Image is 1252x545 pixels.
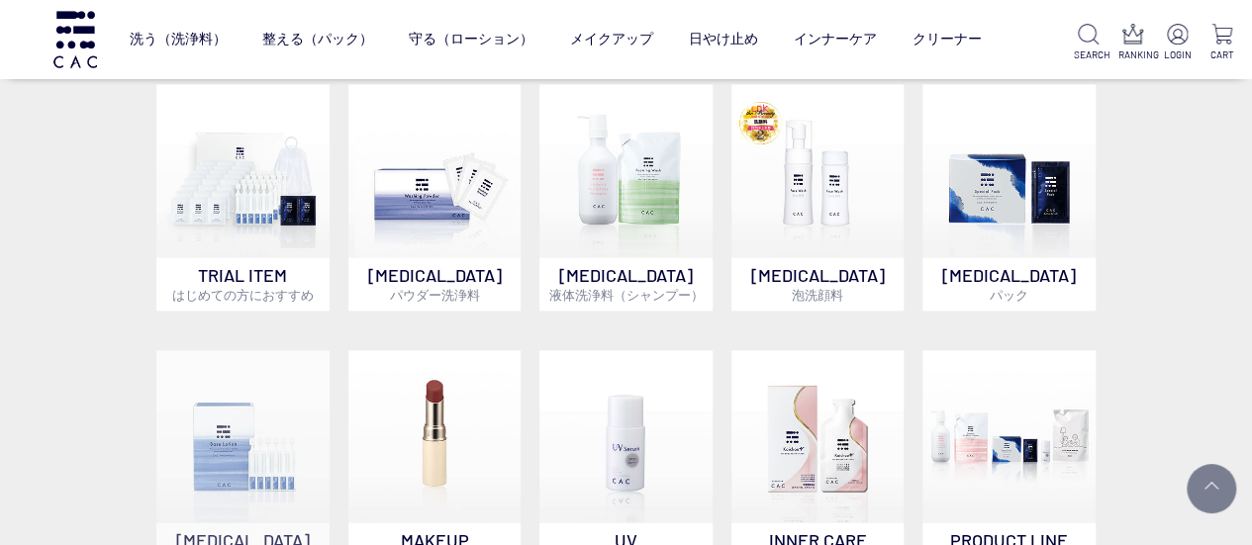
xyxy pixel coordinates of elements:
[1207,24,1236,62] a: CART
[1074,47,1103,62] p: SEARCH
[990,287,1028,303] span: パック
[731,257,905,311] p: [MEDICAL_DATA]
[1118,47,1147,62] p: RANKING
[50,11,100,67] img: logo
[172,287,314,303] span: はじめての方におすすめ
[130,15,227,64] a: 洗う（洗浄料）
[1207,47,1236,62] p: CART
[1163,24,1192,62] a: LOGIN
[539,84,713,311] a: [MEDICAL_DATA]液体洗浄料（シャンプー）
[922,84,1096,311] a: [MEDICAL_DATA]パック
[409,15,533,64] a: 守る（ローション）
[731,84,905,257] img: 泡洗顔料
[792,287,843,303] span: 泡洗顔料
[156,84,330,311] a: トライアルセット TRIAL ITEMはじめての方におすすめ
[389,287,479,303] span: パウダー洗浄料
[688,15,757,64] a: 日やけ止め
[1074,24,1103,62] a: SEARCH
[539,257,713,311] p: [MEDICAL_DATA]
[569,15,652,64] a: メイクアップ
[156,257,330,311] p: TRIAL ITEM
[912,15,981,64] a: クリーナー
[731,84,905,311] a: 泡洗顔料 [MEDICAL_DATA]泡洗顔料
[262,15,373,64] a: 整える（パック）
[156,84,330,257] img: トライアルセット
[731,350,905,523] img: インナーケア
[548,287,703,303] span: 液体洗浄料（シャンプー）
[348,84,522,311] a: [MEDICAL_DATA]パウダー洗浄料
[793,15,876,64] a: インナーケア
[348,257,522,311] p: [MEDICAL_DATA]
[1163,47,1192,62] p: LOGIN
[922,257,1096,311] p: [MEDICAL_DATA]
[1118,24,1147,62] a: RANKING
